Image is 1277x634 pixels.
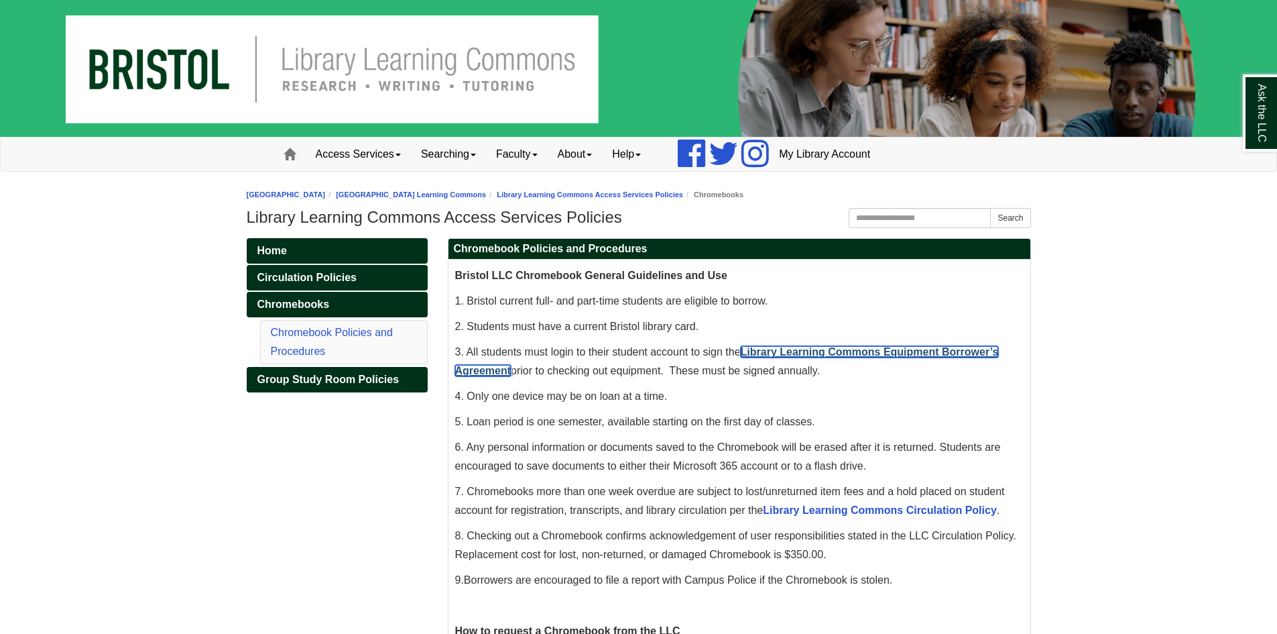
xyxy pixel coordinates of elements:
nav: breadcrumb [247,189,1031,201]
a: Help [602,138,651,171]
span: 1. Bristol current full- and part-time students are eligible to borrow. [455,295,768,307]
span: 8. Checking out a Chromebook confirms acknowledgement of user responsibilities stated in the LLC ... [455,530,1016,560]
a: About [548,138,603,171]
a: Chromebook Policies and Procedures [271,327,393,357]
span: 3. All students must login to their student account to sign the prior to checking out equipment. ... [455,346,999,376]
span: 6. Any personal information or documents saved to the Chromebook will be erased after it is retur... [455,441,1001,472]
span: Borrowers are encouraged to file a report with Campus Police if the Chromebook is stolen. [464,574,892,586]
span: 4. Only one device may be on loan at a time. [455,390,668,402]
a: Searching [411,138,486,171]
span: Group Study Room Policies [257,374,400,385]
span: 5. Loan period is one semester, available starting on the first day of classes. [455,416,815,427]
a: [GEOGRAPHIC_DATA] Learning Commons [336,191,486,199]
span: Circulation Policies [257,272,357,283]
div: Guide Pages [247,238,428,392]
li: Chromebooks [683,189,743,201]
a: Access Services [306,138,411,171]
span: Bristol LLC Chromebook General Guidelines and Use [455,270,727,281]
a: Faculty [486,138,548,171]
a: Group Study Room Policies [247,367,428,392]
a: Circulation Policies [247,265,428,290]
a: Chromebooks [247,292,428,317]
a: Library Learning Commons Circulation Policy [763,505,997,516]
h2: Chromebook Policies and Procedures [448,239,1030,260]
span: Home [257,245,287,256]
h1: Library Learning Commons Access Services Policies [247,208,1031,227]
a: My Library Account [769,138,880,171]
span: 9 [455,574,461,586]
button: Search [990,208,1030,228]
span: 2. Students must have a current Bristol library card. [455,321,699,332]
a: [GEOGRAPHIC_DATA] [247,191,326,199]
a: Home [247,238,428,264]
p: . [455,571,1024,590]
span: Chromebooks [257,299,330,310]
a: Library Learning Commons Access Services Policies [497,191,683,199]
span: 7. Chromebooks more than one week overdue are subject to lost/unreturned item fees and a hold pla... [455,486,1005,516]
